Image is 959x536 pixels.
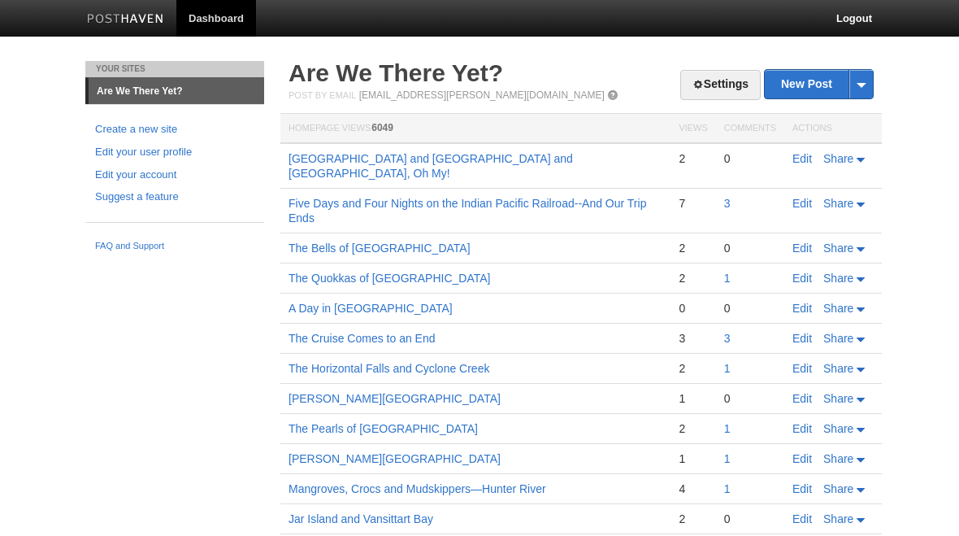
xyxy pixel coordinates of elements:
div: 0 [724,301,776,316]
a: [PERSON_NAME][GEOGRAPHIC_DATA] [289,452,501,465]
div: 7 [679,196,707,211]
th: Comments [716,114,784,144]
div: 1 [679,391,707,406]
a: Edit [792,452,812,465]
a: Five Days and Four Nights on the Indian Pacific Railroad--And Our Trip Ends [289,197,646,224]
th: Homepage Views [280,114,670,144]
span: Share [823,482,853,495]
a: Edit [792,422,812,435]
div: 2 [679,361,707,376]
a: Edit [792,242,812,255]
a: [GEOGRAPHIC_DATA] and [GEOGRAPHIC_DATA] and [GEOGRAPHIC_DATA], Oh My! [289,152,573,180]
div: 0 [724,241,776,255]
a: [EMAIL_ADDRESS][PERSON_NAME][DOMAIN_NAME] [359,89,605,101]
span: Share [823,422,853,435]
a: The Cruise Comes to an End [289,332,436,345]
div: 2 [679,151,707,166]
span: Post by Email [289,90,356,100]
div: 2 [679,512,707,526]
a: Edit [792,152,812,165]
a: 1 [724,422,731,435]
span: Share [823,332,853,345]
a: 3 [724,197,731,210]
a: Edit [792,512,812,525]
a: 3 [724,332,731,345]
div: 2 [679,241,707,255]
a: 1 [724,452,731,465]
li: Your Sites [85,61,264,77]
a: The Horizontal Falls and Cyclone Creek [289,362,489,375]
span: Share [823,302,853,315]
div: 1 [679,451,707,466]
a: The Quokkas of [GEOGRAPHIC_DATA] [289,272,490,285]
a: Edit your account [95,167,254,184]
span: Share [823,272,853,285]
div: 0 [724,151,776,166]
img: Posthaven-bar [87,14,164,26]
a: 1 [724,482,731,495]
div: 3 [679,331,707,346]
span: Share [823,152,853,165]
a: Edit [792,332,812,345]
div: 0 [724,512,776,526]
span: Share [823,512,853,525]
a: 1 [724,362,731,375]
a: A Day in [GEOGRAPHIC_DATA] [289,302,453,315]
span: Share [823,392,853,405]
a: Edit [792,272,812,285]
a: The Bells of [GEOGRAPHIC_DATA] [289,242,471,255]
a: Are We There Yet? [289,59,503,86]
div: 0 [724,391,776,406]
div: 4 [679,482,707,496]
th: Views [670,114,715,144]
a: Edit your user profile [95,144,254,161]
a: Create a new site [95,121,254,138]
a: Edit [792,362,812,375]
a: Suggest a feature [95,189,254,206]
a: FAQ and Support [95,239,254,254]
a: Jar Island and Vansittart Bay [289,512,433,525]
a: Settings [680,70,761,100]
a: Edit [792,302,812,315]
th: Actions [784,114,882,144]
span: 6049 [371,122,393,133]
a: The Pearls of [GEOGRAPHIC_DATA] [289,422,478,435]
span: Share [823,362,853,375]
a: [PERSON_NAME][GEOGRAPHIC_DATA] [289,392,501,405]
a: Edit [792,482,812,495]
span: Share [823,242,853,255]
a: Are We There Yet? [89,78,264,104]
div: 2 [679,421,707,436]
span: Share [823,197,853,210]
a: New Post [765,70,873,98]
a: 1 [724,272,731,285]
a: Edit [792,197,812,210]
span: Share [823,452,853,465]
div: 2 [679,271,707,285]
a: Edit [792,392,812,405]
div: 0 [679,301,707,316]
a: Mangroves, Crocs and Mudskippers—Hunter River [289,482,546,495]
